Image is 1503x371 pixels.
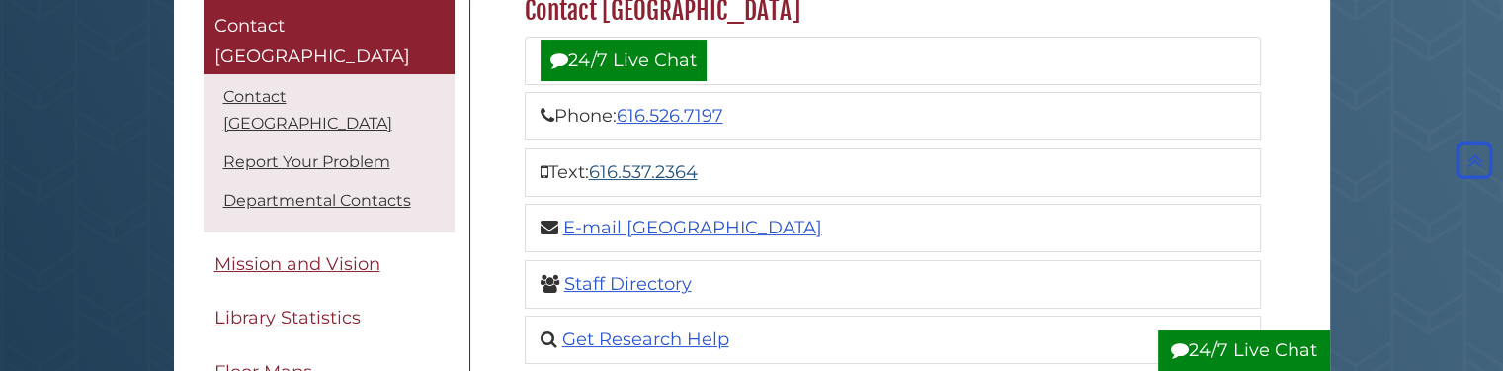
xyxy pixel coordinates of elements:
a: Back to Top [1451,149,1498,171]
a: 616.537.2364 [589,161,698,183]
li: Text: [525,148,1261,197]
a: Get Research Help [562,328,729,350]
a: 24/7 Live Chat [541,40,707,81]
a: Report Your Problem [223,152,390,171]
span: Contact [GEOGRAPHIC_DATA] [214,15,410,68]
a: Library Statistics [204,297,455,341]
button: 24/7 Live Chat [1158,330,1330,371]
a: 616.526.7197 [617,105,723,127]
a: Staff Directory [564,273,692,295]
a: Contact [GEOGRAPHIC_DATA] [223,87,392,133]
span: Library Statistics [214,308,361,329]
a: E-mail [GEOGRAPHIC_DATA] [563,217,822,238]
span: Mission and Vision [214,253,380,275]
a: Departmental Contacts [223,191,411,210]
a: Mission and Vision [204,242,455,287]
li: Phone: [525,92,1261,140]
